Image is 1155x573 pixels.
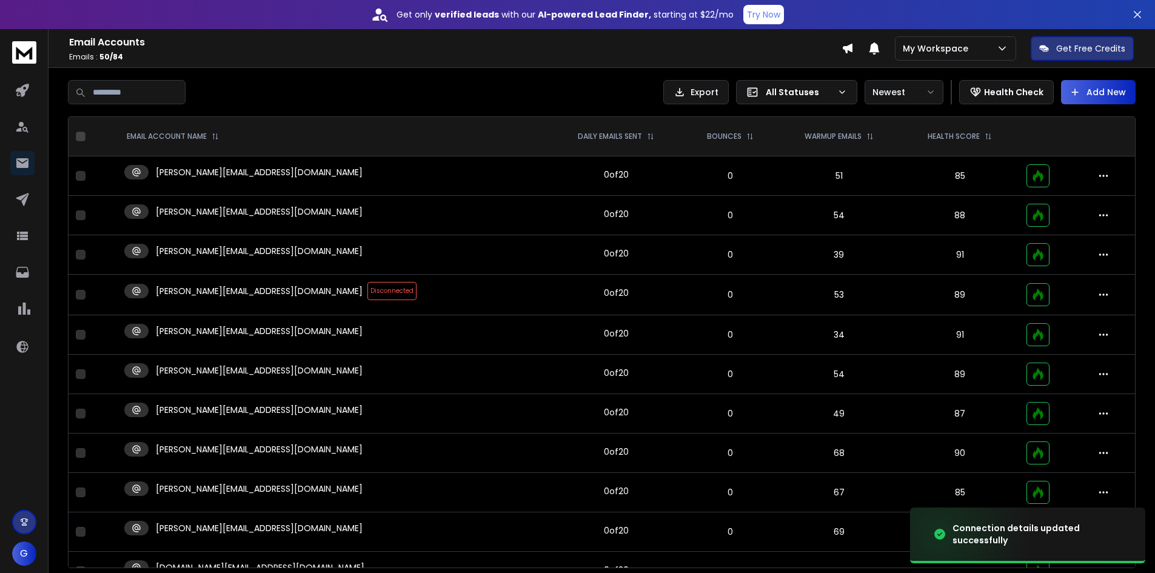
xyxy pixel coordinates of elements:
p: [PERSON_NAME][EMAIL_ADDRESS][DOMAIN_NAME] [156,404,363,416]
button: Try Now [743,5,784,24]
p: [PERSON_NAME][EMAIL_ADDRESS][DOMAIN_NAME] [156,285,363,297]
td: 67 [777,473,901,512]
p: [PERSON_NAME][EMAIL_ADDRESS][DOMAIN_NAME] [156,206,363,218]
p: Get only with our starting at $22/mo [397,8,734,21]
div: 0 of 20 [604,208,629,220]
p: 0 [691,209,769,221]
div: 0 of 20 [604,367,629,379]
p: [PERSON_NAME][EMAIL_ADDRESS][DOMAIN_NAME] [156,245,363,257]
div: 0 of 20 [604,485,629,497]
strong: AI-powered Lead Finder, [538,8,651,21]
p: [PERSON_NAME][EMAIL_ADDRESS][DOMAIN_NAME] [156,325,363,337]
p: HEALTH SCORE [928,132,980,141]
button: Export [663,80,729,104]
span: 50 / 84 [99,52,123,62]
td: 87 [901,394,1019,434]
div: 0 of 20 [604,446,629,458]
td: 68 [777,434,901,473]
p: 0 [691,486,769,498]
p: WARMUP EMAILS [805,132,862,141]
div: EMAIL ACCOUNT NAME [127,132,219,141]
p: 0 [691,447,769,459]
p: Get Free Credits [1056,42,1125,55]
button: Add New [1061,80,1136,104]
td: 53 [777,275,901,315]
p: 0 [691,170,769,182]
p: BOUNCES [707,132,742,141]
td: 39 [777,235,901,275]
td: 54 [777,355,901,394]
button: Newest [865,80,943,104]
p: Health Check [984,86,1043,98]
button: G [12,541,36,566]
td: 34 [777,315,901,355]
div: 0 of 20 [604,327,629,340]
td: 90 [901,434,1019,473]
div: 0 of 20 [604,169,629,181]
p: [PERSON_NAME][EMAIL_ADDRESS][DOMAIN_NAME] [156,443,363,455]
td: 85 [901,156,1019,196]
p: 0 [691,407,769,420]
p: Emails : [69,52,842,62]
p: 0 [691,289,769,301]
div: Connection details updated successfully [952,522,1131,546]
td: 91 [901,235,1019,275]
div: 0 of 20 [604,287,629,299]
td: 49 [777,394,901,434]
td: 51 [777,156,901,196]
p: My Workspace [903,42,973,55]
p: 0 [691,526,769,538]
button: Get Free Credits [1031,36,1134,61]
td: 89 [901,275,1019,315]
p: [PERSON_NAME][EMAIL_ADDRESS][DOMAIN_NAME] [156,166,363,178]
p: 0 [691,329,769,341]
p: All Statuses [766,86,832,98]
div: 0 of 20 [604,406,629,418]
img: logo [12,41,36,64]
p: [PERSON_NAME][EMAIL_ADDRESS][DOMAIN_NAME] [156,522,363,534]
button: Health Check [959,80,1054,104]
img: image [910,498,1031,571]
p: [PERSON_NAME][EMAIL_ADDRESS][DOMAIN_NAME] [156,364,363,377]
p: 0 [691,368,769,380]
td: 88 [901,196,1019,235]
div: 0 of 20 [604,247,629,260]
span: Disconnected [367,282,417,300]
h1: Email Accounts [69,35,842,50]
p: Try Now [747,8,780,21]
td: 69 [777,512,901,552]
td: 85 [901,473,1019,512]
td: 54 [777,196,901,235]
p: [PERSON_NAME][EMAIL_ADDRESS][DOMAIN_NAME] [156,483,363,495]
p: DAILY EMAILS SENT [578,132,642,141]
div: 0 of 20 [604,524,629,537]
strong: verified leads [435,8,499,21]
td: 89 [901,355,1019,394]
p: 0 [691,249,769,261]
td: 91 [901,315,1019,355]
